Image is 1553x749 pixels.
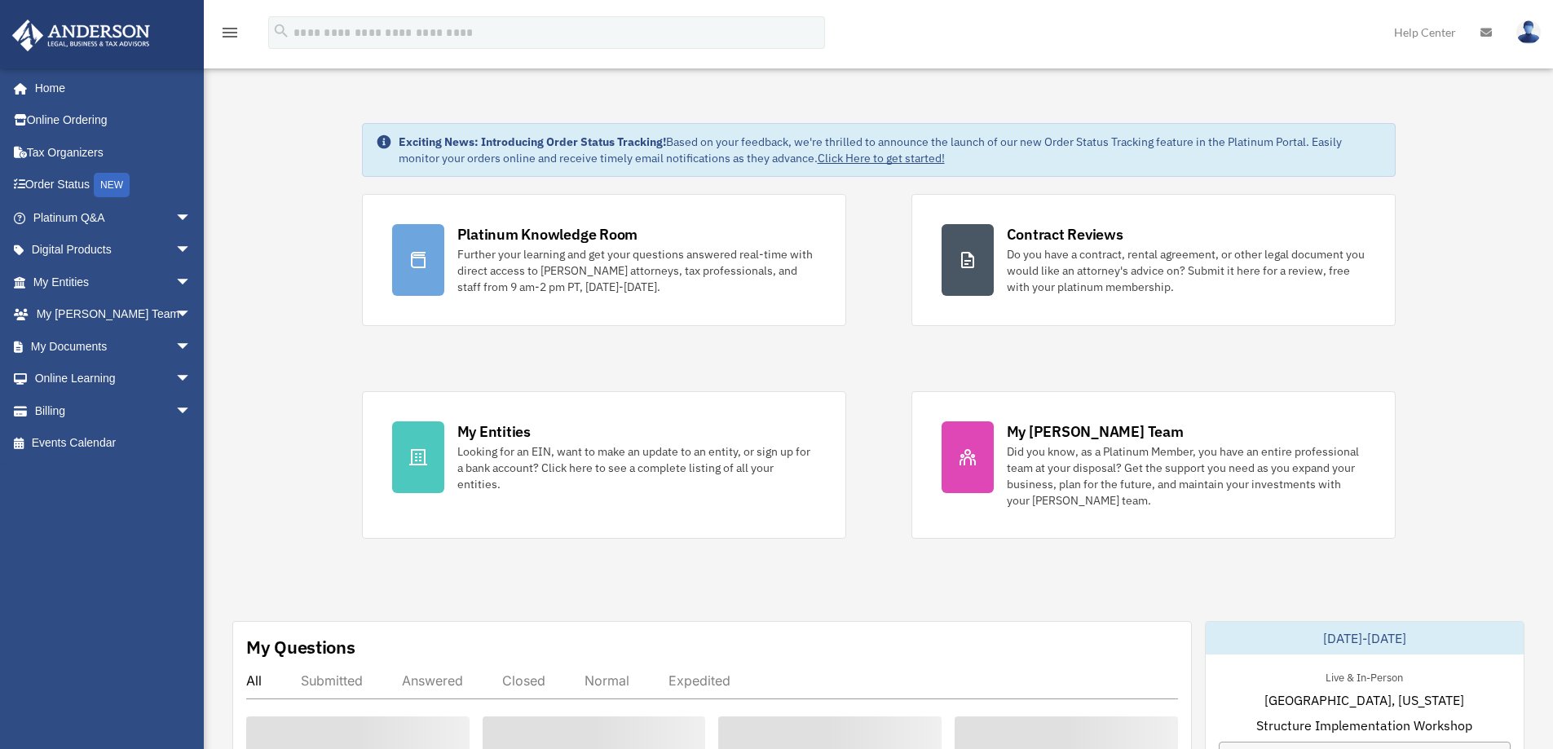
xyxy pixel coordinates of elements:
div: Expedited [668,672,730,689]
div: All [246,672,262,689]
div: My [PERSON_NAME] Team [1007,421,1184,442]
div: Looking for an EIN, want to make an update to an entity, or sign up for a bank account? Click her... [457,443,816,492]
span: arrow_drop_down [175,266,208,299]
span: arrow_drop_down [175,394,208,428]
div: Submitted [301,672,363,689]
a: My Entitiesarrow_drop_down [11,266,216,298]
a: Click Here to get started! [818,151,945,165]
a: Billingarrow_drop_down [11,394,216,427]
i: search [272,22,290,40]
a: menu [220,29,240,42]
i: menu [220,23,240,42]
div: Did you know, as a Platinum Member, you have an entire professional team at your disposal? Get th... [1007,443,1365,509]
img: Anderson Advisors Platinum Portal [7,20,155,51]
span: arrow_drop_down [175,363,208,396]
div: Contract Reviews [1007,224,1123,245]
a: Contract Reviews Do you have a contract, rental agreement, or other legal document you would like... [911,194,1396,326]
a: My [PERSON_NAME] Team Did you know, as a Platinum Member, you have an entire professional team at... [911,391,1396,539]
a: My Entities Looking for an EIN, want to make an update to an entity, or sign up for a bank accoun... [362,391,846,539]
span: arrow_drop_down [175,234,208,267]
a: Online Learningarrow_drop_down [11,363,216,395]
a: Events Calendar [11,427,216,460]
a: Digital Productsarrow_drop_down [11,234,216,267]
span: Structure Implementation Workshop [1256,716,1472,735]
span: arrow_drop_down [175,330,208,363]
div: Based on your feedback, we're thrilled to announce the launch of our new Order Status Tracking fe... [399,134,1382,166]
div: My Questions [246,635,355,659]
div: Further your learning and get your questions answered real-time with direct access to [PERSON_NAM... [457,246,816,295]
a: Tax Organizers [11,136,216,169]
div: Closed [502,672,545,689]
a: Order StatusNEW [11,169,216,202]
div: Normal [585,672,629,689]
a: Home [11,72,208,104]
a: My Documentsarrow_drop_down [11,330,216,363]
div: Answered [402,672,463,689]
div: [DATE]-[DATE] [1206,622,1524,654]
span: arrow_drop_down [175,201,208,235]
div: NEW [94,173,130,197]
div: Live & In-Person [1313,667,1416,685]
span: arrow_drop_down [175,298,208,332]
strong: Exciting News: Introducing Order Status Tracking! [399,134,666,149]
div: Do you have a contract, rental agreement, or other legal document you would like an attorney's ad... [1007,246,1365,295]
a: Platinum Knowledge Room Further your learning and get your questions answered real-time with dire... [362,194,846,326]
a: Online Ordering [11,104,216,137]
div: My Entities [457,421,531,442]
a: My [PERSON_NAME] Teamarrow_drop_down [11,298,216,331]
div: Platinum Knowledge Room [457,224,638,245]
img: User Pic [1516,20,1541,44]
a: Platinum Q&Aarrow_drop_down [11,201,216,234]
span: [GEOGRAPHIC_DATA], [US_STATE] [1264,690,1464,710]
